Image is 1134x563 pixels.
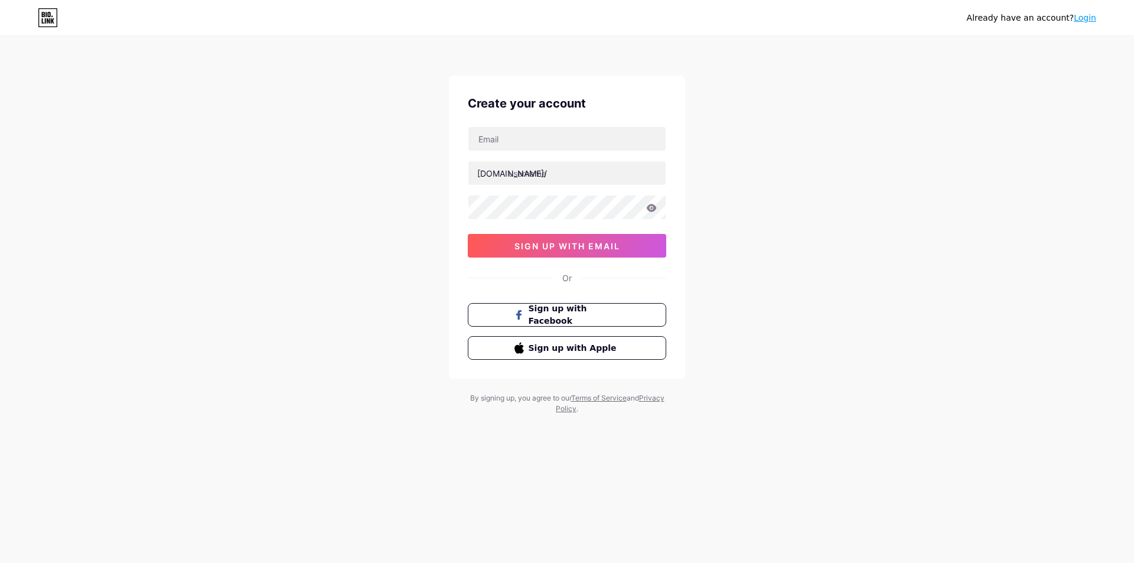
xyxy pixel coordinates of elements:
a: Login [1074,13,1096,22]
button: Sign up with Apple [468,336,666,360]
div: By signing up, you agree to our and . [467,393,667,414]
a: Terms of Service [571,393,627,402]
div: [DOMAIN_NAME]/ [477,167,547,180]
span: sign up with email [514,241,620,251]
button: sign up with email [468,234,666,258]
span: Sign up with Facebook [529,302,620,327]
div: Create your account [468,95,666,112]
input: Email [468,127,666,151]
button: Sign up with Facebook [468,303,666,327]
span: Sign up with Apple [529,342,620,354]
input: username [468,161,666,185]
div: Already have an account? [967,12,1096,24]
div: Or [562,272,572,284]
